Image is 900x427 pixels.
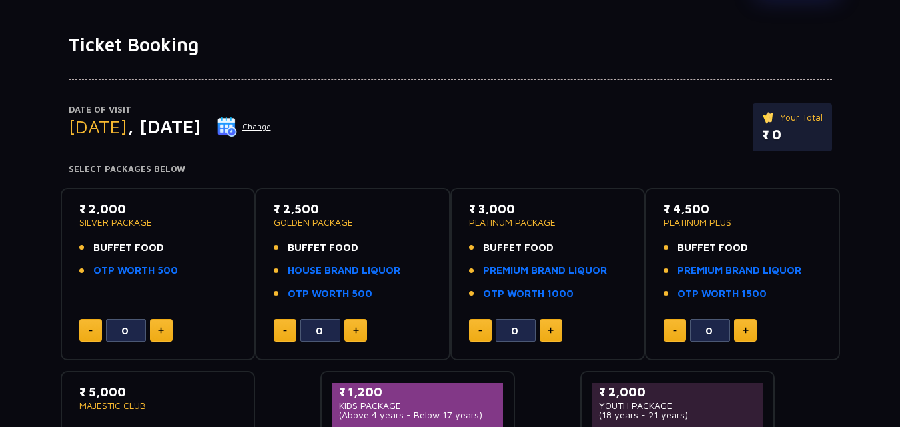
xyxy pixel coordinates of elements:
[483,240,554,256] span: BUFFET FOOD
[79,401,237,410] p: MAJESTIC CLUB
[69,164,832,175] h4: Select Packages Below
[93,240,164,256] span: BUFFET FOOD
[339,383,497,401] p: ₹ 1,200
[677,263,801,278] a: PREMIUM BRAND LIQUOR
[483,286,574,302] a: OTP WORTH 1000
[288,286,372,302] a: OTP WORTH 500
[664,218,821,227] p: PLATINUM PLUS
[274,200,432,218] p: ₹ 2,500
[483,263,607,278] a: PREMIUM BRAND LIQUOR
[673,330,677,332] img: minus
[89,330,93,332] img: minus
[339,401,497,410] p: KIDS PACKAGE
[288,240,358,256] span: BUFFET FOOD
[353,327,359,334] img: plus
[69,33,832,56] h1: Ticket Booking
[677,286,767,302] a: OTP WORTH 1500
[599,410,757,420] p: (18 years - 21 years)
[69,103,272,117] p: Date of Visit
[158,327,164,334] img: plus
[283,330,287,332] img: minus
[743,327,749,334] img: plus
[127,115,201,137] span: , [DATE]
[478,330,482,332] img: minus
[217,116,272,137] button: Change
[599,401,757,410] p: YOUTH PACKAGE
[762,110,823,125] p: Your Total
[288,263,400,278] a: HOUSE BRAND LIQUOR
[79,383,237,401] p: ₹ 5,000
[79,200,237,218] p: ₹ 2,000
[69,115,127,137] span: [DATE]
[548,327,554,334] img: plus
[274,218,432,227] p: GOLDEN PACKAGE
[762,110,776,125] img: ticket
[677,240,748,256] span: BUFFET FOOD
[599,383,757,401] p: ₹ 2,000
[93,263,178,278] a: OTP WORTH 500
[469,218,627,227] p: PLATINUM PACKAGE
[469,200,627,218] p: ₹ 3,000
[664,200,821,218] p: ₹ 4,500
[762,125,823,145] p: ₹ 0
[339,410,497,420] p: (Above 4 years - Below 17 years)
[79,218,237,227] p: SILVER PACKAGE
